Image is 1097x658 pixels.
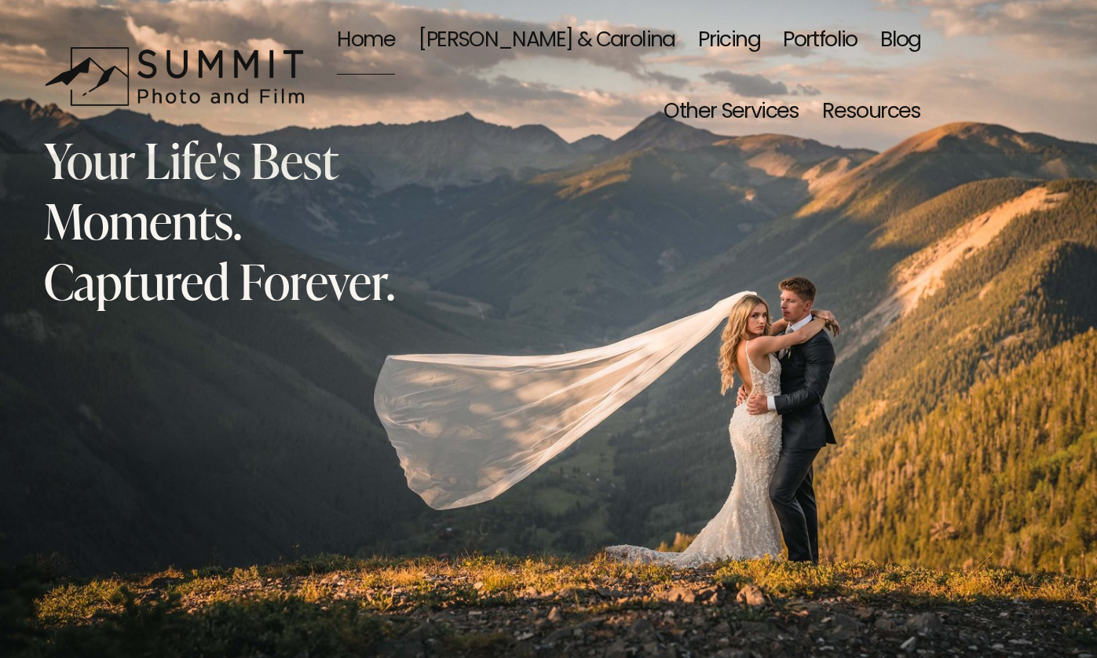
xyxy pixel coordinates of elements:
h2: Your Life's Best Moments. Captured Forever. [44,129,417,310]
a: Pricing [698,5,760,77]
img: Summit Photo and Film [44,46,315,107]
a: Blog [880,5,921,77]
a: [PERSON_NAME] & Carolina [418,5,675,77]
a: Home [337,5,395,77]
a: Portfolio [783,5,857,77]
span: Resources [822,79,921,147]
a: folder dropdown [664,77,799,148]
span: Other Services [664,79,799,147]
a: folder dropdown [822,77,921,148]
